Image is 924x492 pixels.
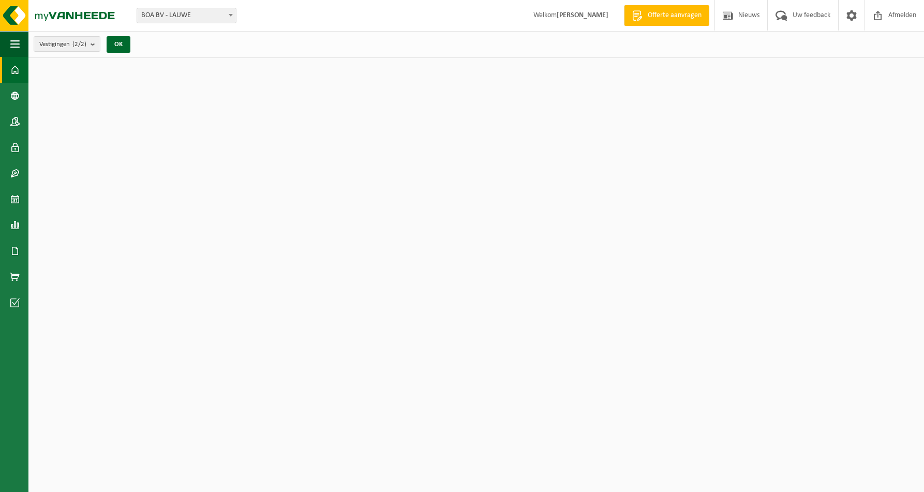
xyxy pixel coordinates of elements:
strong: [PERSON_NAME] [557,11,608,19]
span: Offerte aanvragen [645,10,704,21]
span: BOA BV - LAUWE [137,8,236,23]
span: Vestigingen [39,37,86,52]
count: (2/2) [72,41,86,48]
a: Offerte aanvragen [624,5,709,26]
button: OK [107,36,130,53]
button: Vestigingen(2/2) [34,36,100,52]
